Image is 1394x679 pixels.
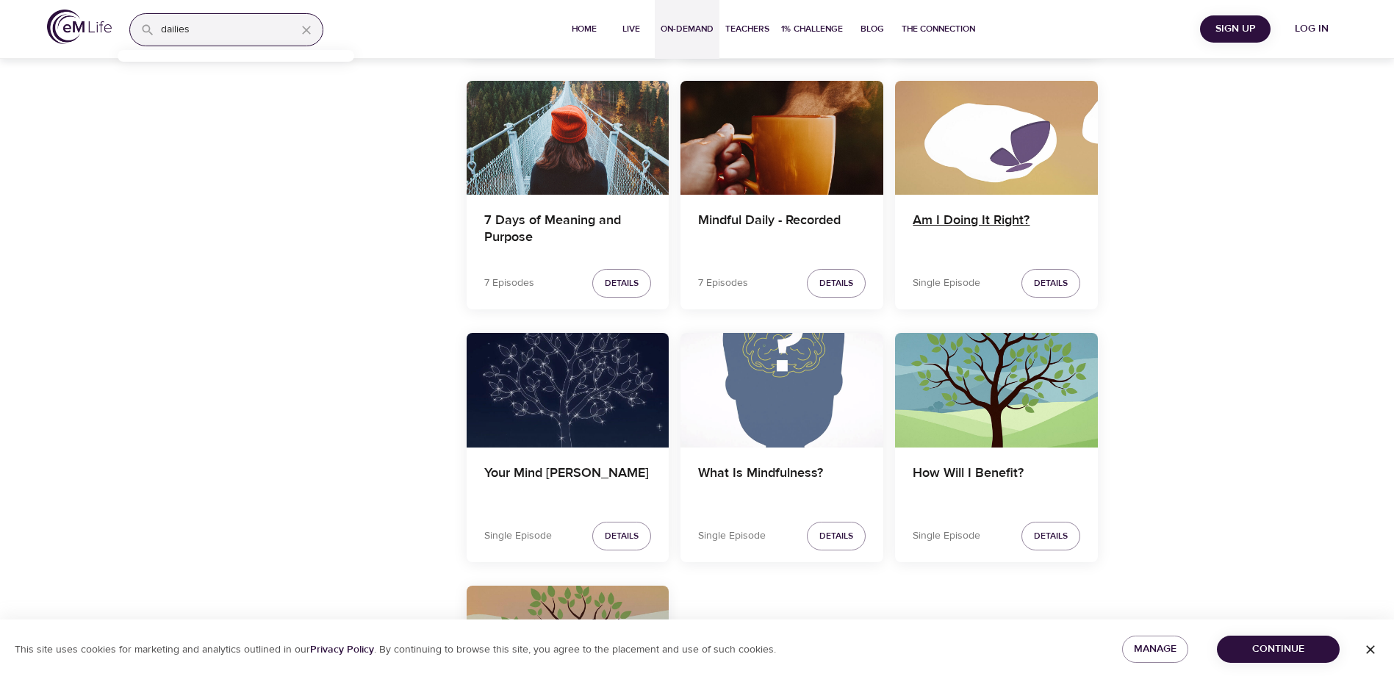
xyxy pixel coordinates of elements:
button: 7 Days of Meaning and Purpose [467,81,669,195]
p: Single Episode [913,276,980,291]
span: Details [605,276,639,291]
h4: How Will I Benefit? [913,465,1080,500]
h4: Mindful Daily - Recorded [698,212,866,248]
p: Single Episode [698,528,766,544]
button: Details [592,522,651,550]
img: logo [47,10,112,44]
button: Details [1021,522,1080,550]
p: 7 Episodes [698,276,748,291]
span: On-Demand [661,21,714,37]
p: Single Episode [484,528,552,544]
button: Details [807,269,866,298]
span: Manage [1134,640,1176,658]
button: Details [807,522,866,550]
button: Details [592,269,651,298]
h4: Your Mind [PERSON_NAME] [484,465,652,500]
span: Continue [1229,640,1328,658]
button: Your Mind Will Wander [467,333,669,447]
p: Single Episode [913,528,980,544]
span: Details [1034,276,1068,291]
a: Privacy Policy [310,643,374,656]
button: Sign Up [1200,15,1271,43]
span: Details [605,528,639,544]
span: The Connection [902,21,975,37]
span: Blog [855,21,890,37]
span: Home [567,21,602,37]
button: Manage [1122,636,1188,663]
button: What Is Mindfulness? [680,333,883,447]
input: Find programs, teachers, etc... [161,14,284,46]
span: Details [819,528,853,544]
button: Continue [1217,636,1340,663]
p: 7 Episodes [484,276,534,291]
h4: 7 Days of Meaning and Purpose [484,212,652,248]
button: Am I Doing It Right? [895,81,1098,195]
span: Log in [1282,20,1341,38]
span: Details [819,276,853,291]
h4: Am I Doing It Right? [913,212,1080,248]
span: 1% Challenge [781,21,843,37]
span: Details [1034,528,1068,544]
button: Log in [1276,15,1347,43]
button: Mindful Daily - Recorded [680,81,883,195]
button: How Will I Benefit? [895,333,1098,447]
span: Teachers [725,21,769,37]
span: Live [614,21,649,37]
span: Sign Up [1206,20,1265,38]
button: Details [1021,269,1080,298]
h4: What Is Mindfulness? [698,465,866,500]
